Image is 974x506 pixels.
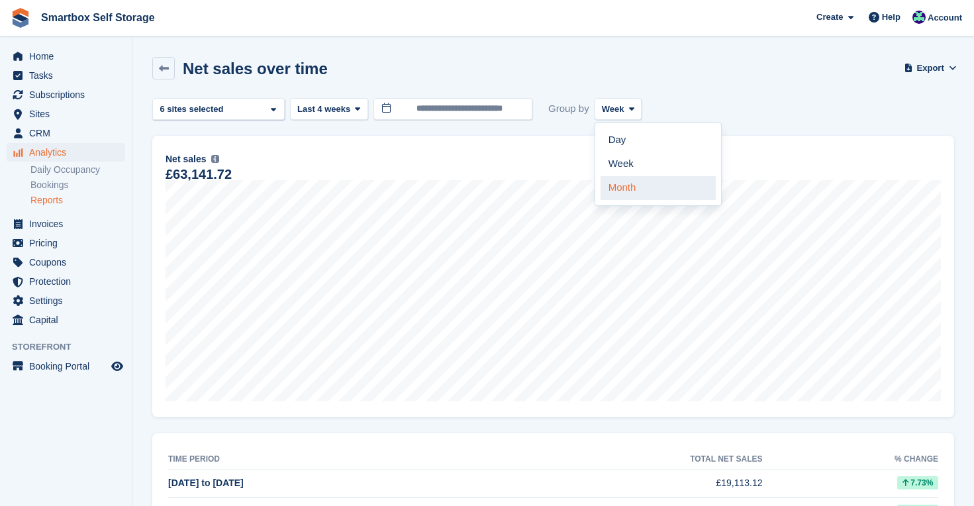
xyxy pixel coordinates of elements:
a: Day [601,128,716,152]
a: Reports [30,194,125,207]
span: Net sales [166,152,206,166]
a: menu [7,105,125,123]
a: menu [7,124,125,142]
div: 7.73% [897,476,938,489]
span: Last 4 weeks [297,103,350,116]
a: menu [7,291,125,310]
span: Week [602,103,624,116]
img: icon-info-grey-7440780725fd019a000dd9b08b2336e03edf1995a4989e88bcd33f0948082b44.svg [211,155,219,163]
a: Preview store [109,358,125,374]
button: Last 4 weeks [290,98,368,120]
th: % change [762,449,938,470]
h2: Net sales over time [183,60,328,77]
span: Protection [29,272,109,291]
span: Account [928,11,962,25]
a: Daily Occupancy [30,164,125,176]
span: Help [882,11,901,24]
a: menu [7,272,125,291]
span: Create [816,11,843,24]
span: Subscriptions [29,85,109,104]
div: £63,141.72 [166,169,232,180]
span: Settings [29,291,109,310]
a: Week [601,152,716,176]
img: stora-icon-8386f47178a22dfd0bd8f6a31ec36ba5ce8667c1dd55bd0f319d3a0aa187defe.svg [11,8,30,28]
td: £19,113.12 [471,470,763,498]
img: Roger Canham [912,11,926,24]
span: Tasks [29,66,109,85]
a: menu [7,47,125,66]
span: [DATE] to [DATE] [168,478,244,488]
a: menu [7,85,125,104]
span: Storefront [12,340,132,354]
a: menu [7,357,125,376]
a: menu [7,253,125,272]
span: CRM [29,124,109,142]
button: Export [906,57,954,79]
button: Week [595,98,642,120]
a: Smartbox Self Storage [36,7,160,28]
a: menu [7,311,125,329]
span: Analytics [29,143,109,162]
div: 6 sites selected [158,103,228,116]
span: Group by [548,98,589,120]
span: Capital [29,311,109,329]
a: menu [7,215,125,233]
span: Coupons [29,253,109,272]
span: Invoices [29,215,109,233]
span: Export [917,62,944,75]
span: Home [29,47,109,66]
a: Month [601,176,716,200]
span: Sites [29,105,109,123]
a: menu [7,234,125,252]
a: menu [7,66,125,85]
span: Pricing [29,234,109,252]
th: Total net sales [471,449,763,470]
a: menu [7,143,125,162]
a: Bookings [30,179,125,191]
th: Time period [168,449,471,470]
span: Booking Portal [29,357,109,376]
